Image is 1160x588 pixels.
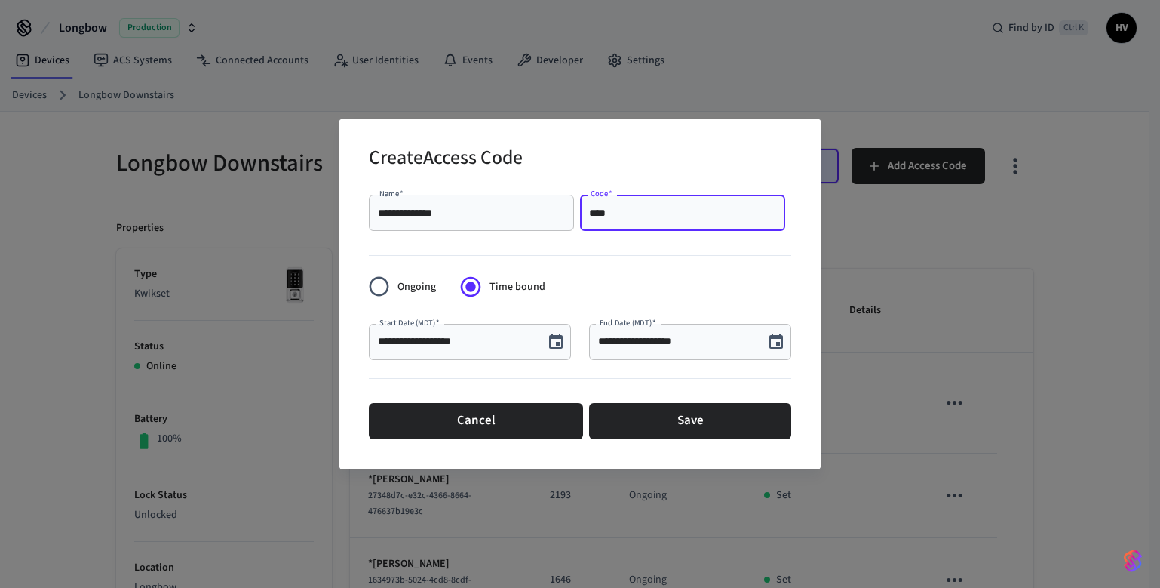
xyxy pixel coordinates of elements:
[379,317,440,328] label: Start Date (MDT)
[541,327,571,357] button: Choose date, selected date is Oct 27, 2025
[489,279,545,295] span: Time bound
[589,403,791,439] button: Save
[379,188,404,199] label: Name
[591,188,612,199] label: Code
[1124,549,1142,573] img: SeamLogoGradient.69752ec5.svg
[761,327,791,357] button: Choose date, selected date is Oct 30, 2025
[369,403,583,439] button: Cancel
[397,279,436,295] span: Ongoing
[369,137,523,183] h2: Create Access Code
[600,317,655,328] label: End Date (MDT)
